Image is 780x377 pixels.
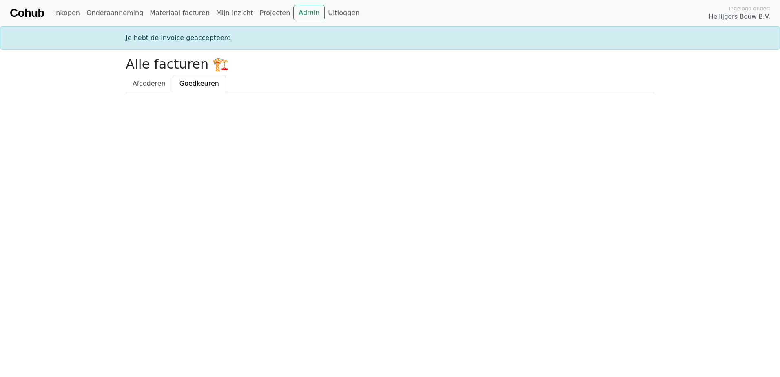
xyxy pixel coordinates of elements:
[709,12,770,22] span: Heilijgers Bouw B.V.
[173,75,226,92] a: Goedkeuren
[293,5,325,20] a: Admin
[325,5,363,21] a: Uitloggen
[10,3,44,23] a: Cohub
[729,4,770,12] span: Ingelogd onder:
[126,75,173,92] a: Afcoderen
[51,5,83,21] a: Inkopen
[133,80,166,87] span: Afcoderen
[213,5,257,21] a: Mijn inzicht
[179,80,219,87] span: Goedkeuren
[146,5,213,21] a: Materiaal facturen
[257,5,294,21] a: Projecten
[126,56,654,72] h2: Alle facturen 🏗️
[83,5,146,21] a: Onderaanneming
[121,33,659,43] div: Je hebt de invoice geaccepteerd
